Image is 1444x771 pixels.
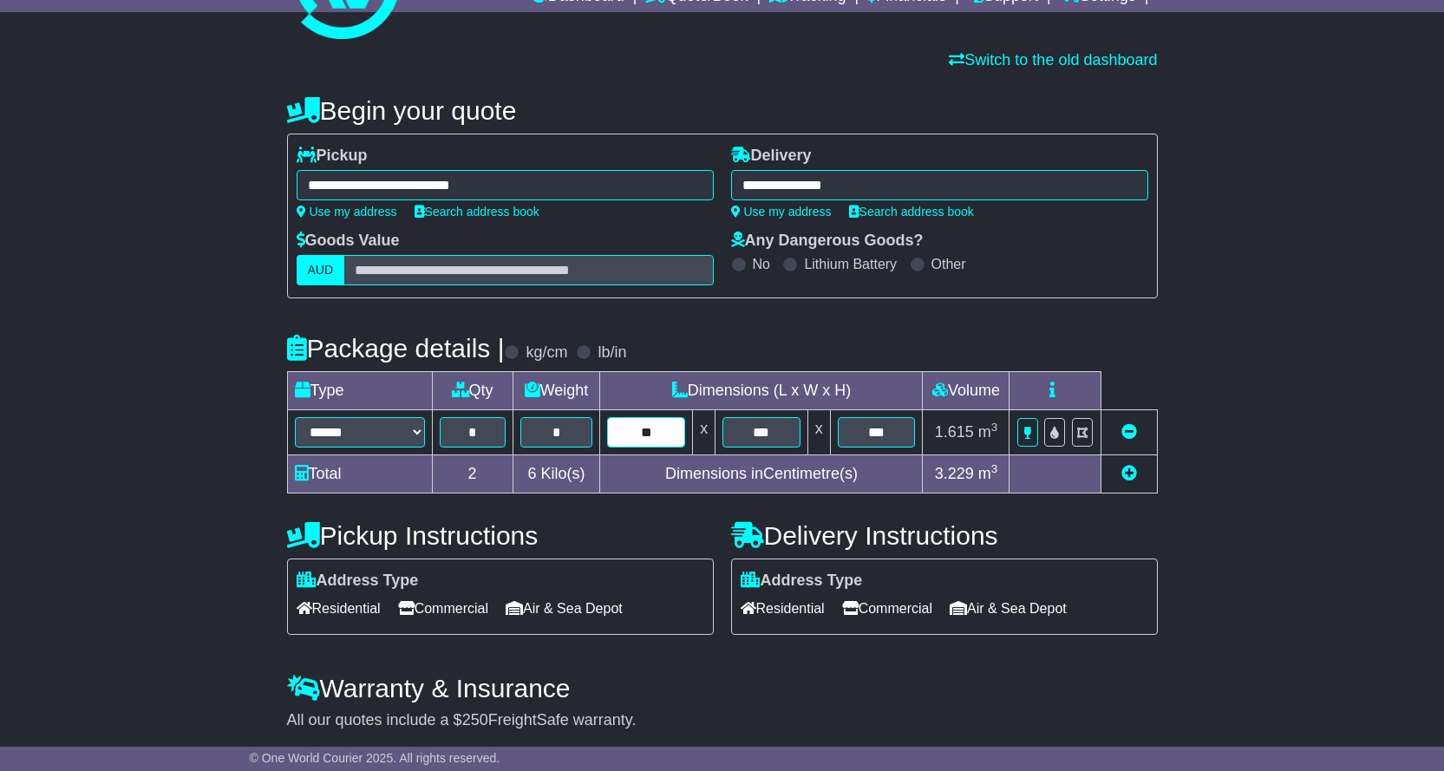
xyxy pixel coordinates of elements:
a: Search address book [415,205,539,219]
span: 6 [527,465,536,482]
span: 3.229 [935,465,974,482]
td: Weight [513,372,600,410]
label: Address Type [297,572,419,591]
span: m [978,423,998,441]
a: Switch to the old dashboard [949,51,1157,69]
td: Total [287,455,432,493]
td: Qty [432,372,513,410]
span: 1.615 [935,423,974,441]
td: x [693,410,715,455]
td: Kilo(s) [513,455,600,493]
span: Air & Sea Depot [950,595,1067,622]
span: Commercial [398,595,488,622]
span: Air & Sea Depot [506,595,623,622]
span: Residential [297,595,381,622]
sup: 3 [991,462,998,475]
a: Search address book [849,205,974,219]
td: Type [287,372,432,410]
sup: 3 [991,421,998,434]
a: Use my address [731,205,832,219]
td: 2 [432,455,513,493]
label: kg/cm [526,343,567,363]
label: Pickup [297,147,368,166]
h4: Package details | [287,334,505,363]
h4: Delivery Instructions [731,521,1158,550]
label: AUD [297,255,345,285]
label: Other [931,256,966,272]
label: No [753,256,770,272]
h4: Begin your quote [287,96,1158,125]
span: m [978,465,998,482]
label: lb/in [598,343,626,363]
a: Use my address [297,205,397,219]
span: Residential [741,595,825,622]
td: Volume [923,372,1009,410]
td: Dimensions (L x W x H) [600,372,923,410]
h4: Pickup Instructions [287,521,714,550]
label: Lithium Battery [804,256,897,272]
a: Add new item [1121,465,1137,482]
h4: Warranty & Insurance [287,674,1158,702]
span: © One World Courier 2025. All rights reserved. [250,751,500,765]
label: Goods Value [297,232,400,251]
td: x [807,410,830,455]
div: All our quotes include a $ FreightSafe warranty. [287,711,1158,730]
label: Any Dangerous Goods? [731,232,924,251]
span: 250 [462,711,488,729]
label: Delivery [731,147,812,166]
a: Remove this item [1121,423,1137,441]
span: Commercial [842,595,932,622]
label: Address Type [741,572,863,591]
td: Dimensions in Centimetre(s) [600,455,923,493]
